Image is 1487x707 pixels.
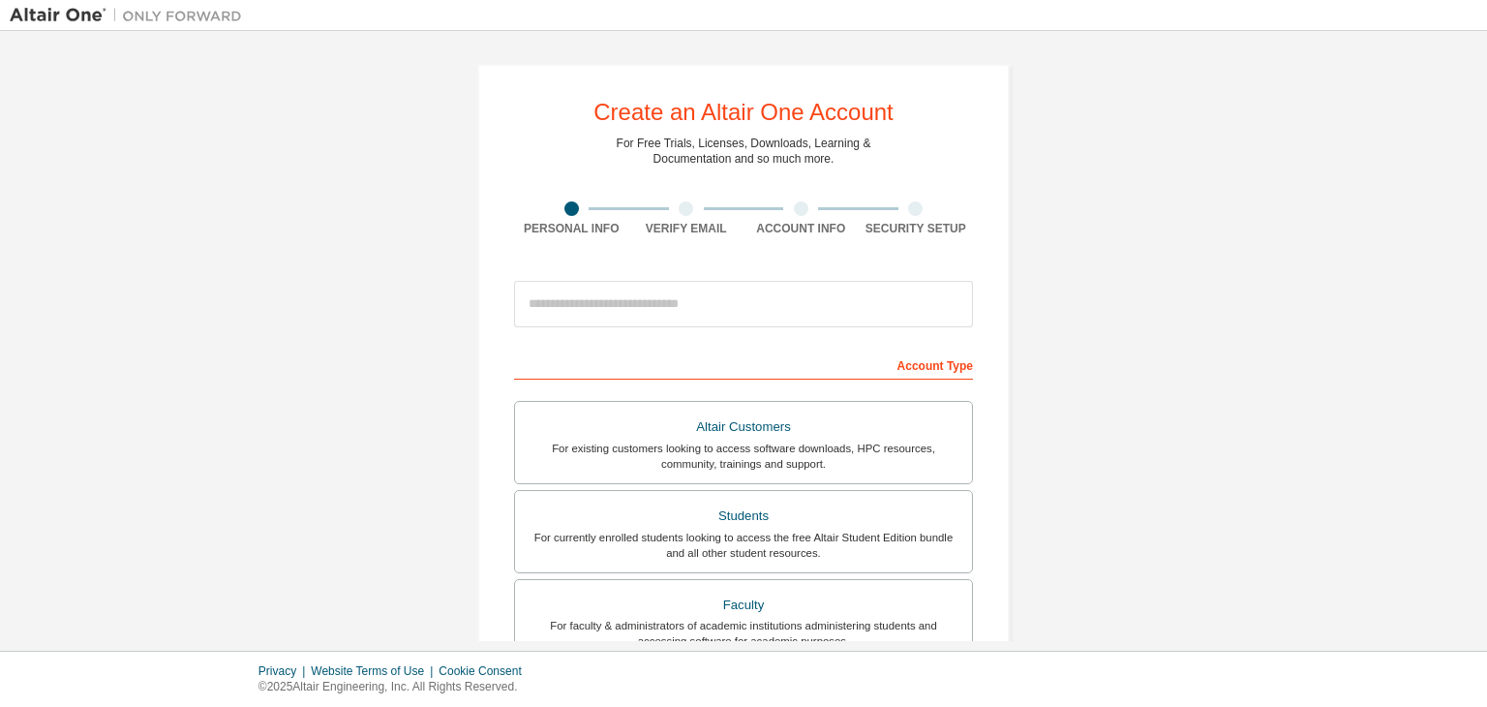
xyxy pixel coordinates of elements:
[617,136,871,167] div: For Free Trials, Licenses, Downloads, Learning & Documentation and so much more.
[258,663,311,679] div: Privacy
[527,503,960,530] div: Students
[743,221,859,236] div: Account Info
[514,221,629,236] div: Personal Info
[593,101,894,124] div: Create an Altair One Account
[258,679,533,695] p: © 2025 Altair Engineering, Inc. All Rights Reserved.
[311,663,439,679] div: Website Terms of Use
[629,221,744,236] div: Verify Email
[527,618,960,649] div: For faculty & administrators of academic institutions administering students and accessing softwa...
[527,414,960,441] div: Altair Customers
[527,441,960,472] div: For existing customers looking to access software downloads, HPC resources, community, trainings ...
[10,6,252,25] img: Altair One
[514,349,973,380] div: Account Type
[439,663,532,679] div: Cookie Consent
[859,221,974,236] div: Security Setup
[527,592,960,619] div: Faculty
[527,530,960,561] div: For currently enrolled students looking to access the free Altair Student Edition bundle and all ...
